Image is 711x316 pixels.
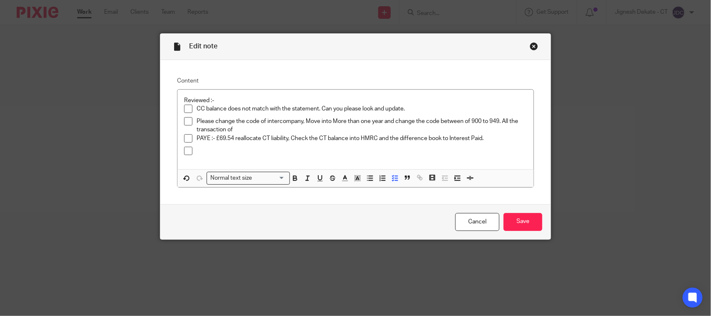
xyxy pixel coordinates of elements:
[209,174,254,183] span: Normal text size
[197,134,527,143] p: PAYE :- £69.54 reallocate CT liability, Check the CT balance into HMRC and the difference book to...
[177,77,534,85] label: Content
[184,96,527,105] p: Reviewed :-
[207,172,290,185] div: Search for option
[197,105,527,113] p: CC balance does not match with the statement. Can you please look and update.
[530,42,538,50] div: Close this dialog window
[504,213,542,231] input: Save
[189,43,217,50] span: Edit note
[197,117,527,134] p: Please change the code of intercompany, Move into More than one year and change the code between ...
[455,213,499,231] a: Cancel
[255,174,285,183] input: Search for option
